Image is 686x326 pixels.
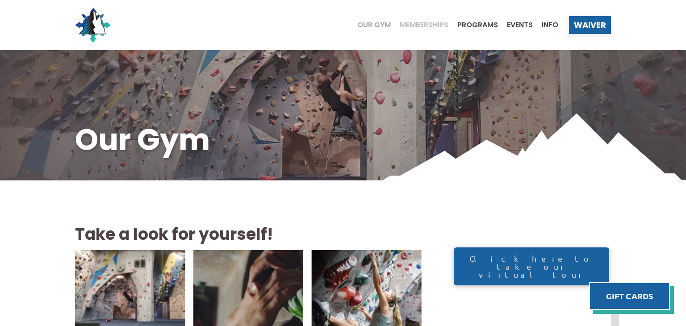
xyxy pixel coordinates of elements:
a: Info [533,21,558,29]
span: Info [542,21,558,29]
span: Waiver [574,21,606,29]
span: Our Gym [357,21,391,29]
img: North Wall Logo [75,7,111,43]
a: Memberships [391,21,448,29]
span: Events [507,21,533,29]
a: Events [498,21,533,29]
span: Memberships [400,21,448,29]
a: Click here to take our virtual tour [454,247,609,285]
span: Programs [457,21,498,29]
a: Programs [448,21,498,29]
a: Waiver [569,16,611,34]
h2: Take a look for yourself! [75,223,422,246]
a: Our Gym [348,21,391,29]
span: Click here to take our virtual tour [463,255,600,279]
